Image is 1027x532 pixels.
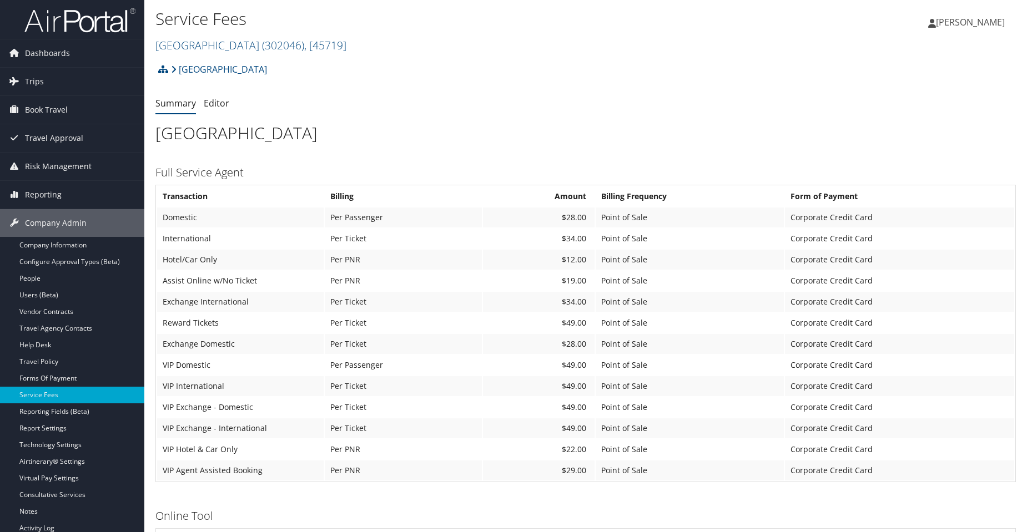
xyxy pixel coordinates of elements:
[936,16,1005,28] span: [PERSON_NAME]
[325,334,482,354] td: Per Ticket
[157,207,324,227] td: Domestic
[596,460,784,480] td: Point of Sale
[25,96,68,124] span: Book Travel
[596,355,784,375] td: Point of Sale
[785,229,1014,249] td: Corporate Credit Card
[157,355,324,375] td: VIP Domestic
[304,38,346,53] span: , [ 45719 ]
[25,181,62,209] span: Reporting
[483,186,595,206] th: Amount
[325,376,482,396] td: Per Ticket
[483,229,595,249] td: $34.00
[483,439,595,459] td: $22.00
[157,376,324,396] td: VIP International
[157,418,324,438] td: VIP Exchange - International
[596,207,784,227] td: Point of Sale
[596,271,784,291] td: Point of Sale
[596,186,784,206] th: Billing Frequency
[25,153,92,180] span: Risk Management
[157,334,324,354] td: Exchange Domestic
[155,508,1016,524] h3: Online Tool
[25,124,83,152] span: Travel Approval
[785,460,1014,480] td: Corporate Credit Card
[325,292,482,312] td: Per Ticket
[325,439,482,459] td: Per PNR
[325,229,482,249] td: Per Ticket
[155,121,1016,145] h1: [GEOGRAPHIC_DATA]
[483,334,595,354] td: $28.00
[155,165,1016,180] h3: Full Service Agent
[596,313,784,333] td: Point of Sale
[785,439,1014,459] td: Corporate Credit Card
[483,271,595,291] td: $19.00
[325,460,482,480] td: Per PNR
[25,209,87,237] span: Company Admin
[483,250,595,270] td: $12.00
[596,334,784,354] td: Point of Sale
[325,271,482,291] td: Per PNR
[596,229,784,249] td: Point of Sale
[596,439,784,459] td: Point of Sale
[157,271,324,291] td: Assist Online w/No Ticket
[483,418,595,438] td: $49.00
[785,355,1014,375] td: Corporate Credit Card
[785,397,1014,417] td: Corporate Credit Card
[483,397,595,417] td: $49.00
[785,207,1014,227] td: Corporate Credit Card
[157,229,324,249] td: International
[24,7,135,33] img: airportal-logo.png
[25,68,44,95] span: Trips
[596,292,784,312] td: Point of Sale
[157,292,324,312] td: Exchange International
[483,355,595,375] td: $49.00
[483,313,595,333] td: $49.00
[596,376,784,396] td: Point of Sale
[171,58,267,80] a: [GEOGRAPHIC_DATA]
[25,39,70,67] span: Dashboards
[325,313,482,333] td: Per Ticket
[157,397,324,417] td: VIP Exchange - Domestic
[325,207,482,227] td: Per Passenger
[157,250,324,270] td: Hotel/Car Only
[596,397,784,417] td: Point of Sale
[785,376,1014,396] td: Corporate Credit Card
[483,292,595,312] td: $34.00
[155,38,346,53] a: [GEOGRAPHIC_DATA]
[325,186,482,206] th: Billing
[596,418,784,438] td: Point of Sale
[157,313,324,333] td: Reward Tickets
[157,439,324,459] td: VIP Hotel & Car Only
[157,186,324,206] th: Transaction
[204,97,229,109] a: Editor
[155,7,729,31] h1: Service Fees
[157,460,324,480] td: VIP Agent Assisted Booking
[262,38,304,53] span: ( 302046 )
[785,313,1014,333] td: Corporate Credit Card
[785,250,1014,270] td: Corporate Credit Card
[325,250,482,270] td: Per PNR
[785,334,1014,354] td: Corporate Credit Card
[596,250,784,270] td: Point of Sale
[785,292,1014,312] td: Corporate Credit Card
[785,271,1014,291] td: Corporate Credit Card
[483,376,595,396] td: $49.00
[325,397,482,417] td: Per Ticket
[325,418,482,438] td: Per Ticket
[785,418,1014,438] td: Corporate Credit Card
[928,6,1016,39] a: [PERSON_NAME]
[325,355,482,375] td: Per Passenger
[483,460,595,480] td: $29.00
[483,207,595,227] td: $28.00
[155,97,196,109] a: Summary
[785,186,1014,206] th: Form of Payment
